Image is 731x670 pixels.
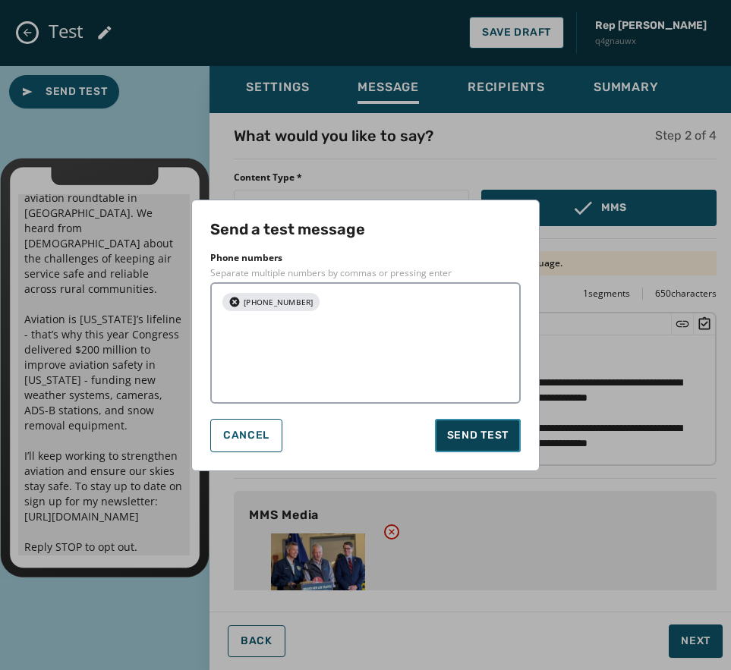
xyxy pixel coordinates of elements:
span: Cancel [223,429,269,442]
span: Separate multiple numbers by commas or pressing enter [210,267,521,279]
span: Send test [447,428,509,443]
button: Send test [435,419,521,452]
h3: Send a test message [210,219,521,240]
label: Phone numbers [210,252,282,264]
div: [PHONE_NUMBER] [222,293,320,311]
button: Cancel [210,419,282,452]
